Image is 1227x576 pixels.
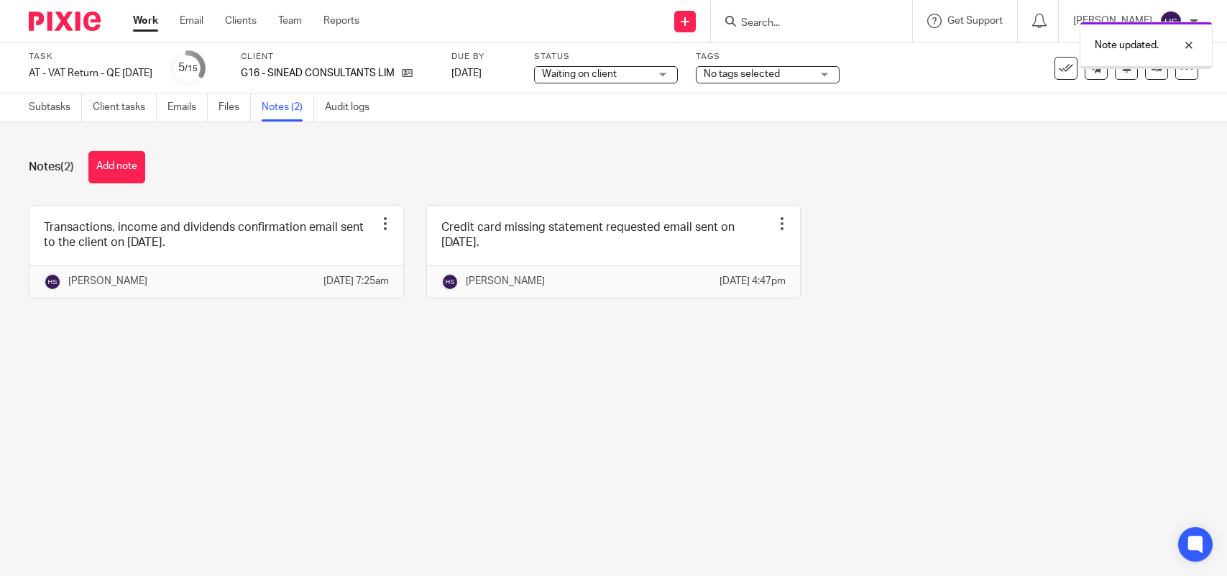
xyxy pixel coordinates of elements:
[29,66,152,81] div: AT - VAT Return - QE [DATE]
[262,93,314,122] a: Notes (2)
[323,14,359,28] a: Reports
[133,14,158,28] a: Work
[704,69,780,79] span: No tags selected
[1095,38,1159,52] p: Note updated.
[167,93,208,122] a: Emails
[29,12,101,31] img: Pixie
[29,51,152,63] label: Task
[542,69,617,79] span: Waiting on client
[241,66,395,81] p: G16 - SINEAD CONSULTANTS LIMITED
[720,274,786,288] p: [DATE] 4:47pm
[225,14,257,28] a: Clients
[441,273,459,291] img: svg%3E
[534,51,678,63] label: Status
[44,273,61,291] img: svg%3E
[60,161,74,173] span: (2)
[451,68,482,78] span: [DATE]
[466,274,545,288] p: [PERSON_NAME]
[241,51,433,63] label: Client
[451,51,516,63] label: Due by
[278,14,302,28] a: Team
[325,93,380,122] a: Audit logs
[29,93,82,122] a: Subtasks
[68,274,147,288] p: [PERSON_NAME]
[29,66,152,81] div: AT - VAT Return - QE 31-08-2025
[178,60,198,76] div: 5
[29,160,74,175] h1: Notes
[93,93,157,122] a: Client tasks
[1159,10,1182,33] img: svg%3E
[219,93,251,122] a: Files
[88,151,145,183] button: Add note
[180,14,203,28] a: Email
[323,274,389,288] p: [DATE] 7:25am
[185,65,198,73] small: /15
